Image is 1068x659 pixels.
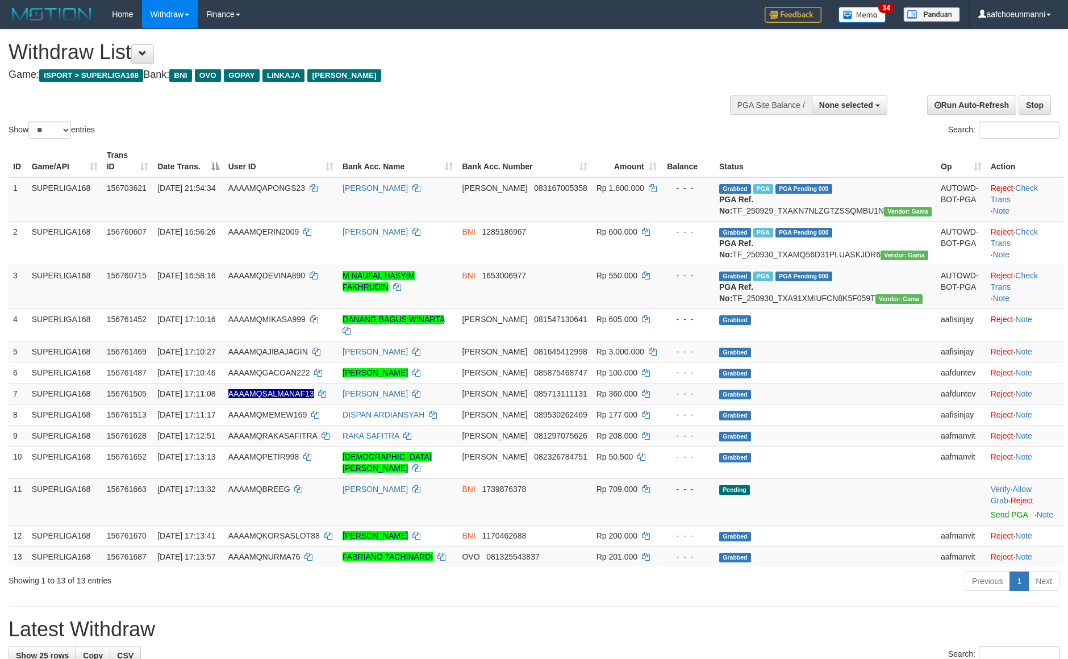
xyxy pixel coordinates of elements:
span: AAAAMQAJIBAJAGIN [228,347,308,356]
span: Rp 600.000 [596,227,637,236]
span: [DATE] 17:13:32 [157,485,215,494]
span: Marked by aafsoycanthlai [753,228,773,237]
span: [DATE] 16:56:26 [157,227,215,236]
span: [DATE] 17:11:17 [157,410,215,419]
div: - - - [666,551,710,562]
td: 3 [9,265,27,308]
span: AAAAMQMIKASA999 [228,315,306,324]
span: BNI [169,69,191,82]
span: 156761663 [107,485,147,494]
td: · [986,404,1063,425]
a: Reject [991,347,1013,356]
td: SUPERLIGA168 [27,425,102,446]
a: Stop [1019,95,1051,115]
a: Note [1015,368,1032,377]
div: - - - [666,270,710,281]
a: RAKA SAFITRA [343,431,399,440]
span: Grabbed [719,184,751,194]
a: [PERSON_NAME] [343,227,408,236]
span: BNI [462,485,475,494]
td: AUTOWD-BOT-PGA [936,265,986,308]
td: aafmanvit [936,546,986,567]
span: AAAAMQNURMA76 [228,552,301,561]
td: aafisinjay [936,341,986,362]
a: Note [1015,315,1032,324]
a: DANANG BAGUS WINARTA [343,315,444,324]
span: OVO [462,552,479,561]
td: SUPERLIGA168 [27,308,102,341]
span: Copy 081325543837 to clipboard [486,552,539,561]
a: Reject [991,389,1013,398]
span: Rp 50.500 [596,452,633,461]
span: GOPAY [224,69,260,82]
td: 6 [9,362,27,383]
a: DISPAN ARDIANSYAH [343,410,424,419]
span: Grabbed [719,453,751,462]
span: Grabbed [719,272,751,281]
div: - - - [666,182,710,194]
a: [PERSON_NAME] [343,485,408,494]
td: SUPERLIGA168 [27,265,102,308]
span: [PERSON_NAME] [462,183,527,193]
span: [PERSON_NAME] [462,315,527,324]
span: 156761487 [107,368,147,377]
label: Search: [948,122,1059,139]
span: Grabbed [719,228,751,237]
span: None selected [819,101,873,110]
span: [DATE] 17:13:57 [157,552,215,561]
span: Copy 083167005358 to clipboard [534,183,587,193]
span: 156761670 [107,531,147,540]
div: PGA Site Balance / [730,95,812,115]
span: [PERSON_NAME] [307,69,381,82]
a: Check Trans [991,227,1038,248]
a: Reject [991,315,1013,324]
span: Grabbed [719,553,751,562]
a: 1 [1009,572,1029,591]
select: Showentries [28,122,71,139]
span: [PERSON_NAME] [462,410,527,419]
a: [PERSON_NAME] [343,368,408,377]
span: Rp 1.600.000 [596,183,644,193]
input: Search: [979,122,1059,139]
a: Reject [991,227,1013,236]
td: SUPERLIGA168 [27,525,102,546]
span: 156761513 [107,410,147,419]
td: · [986,341,1063,362]
div: - - - [666,367,710,378]
span: Rp 100.000 [596,368,637,377]
td: · · [986,265,1063,308]
a: [PERSON_NAME] [343,183,408,193]
span: Rp 709.000 [596,485,637,494]
td: aafduntev [936,362,986,383]
span: Grabbed [719,369,751,378]
span: Copy 081645412998 to clipboard [534,347,587,356]
td: · [986,425,1063,446]
a: Note [1015,531,1032,540]
span: Rp 605.000 [596,315,637,324]
span: Rp 200.000 [596,531,637,540]
b: PGA Ref. No: [719,239,753,259]
span: AAAAMQRAKASAFITRA [228,431,317,440]
td: SUPERLIGA168 [27,404,102,425]
td: AUTOWD-BOT-PGA [936,221,986,265]
td: 9 [9,425,27,446]
a: Note [1015,410,1032,419]
span: Grabbed [719,532,751,541]
td: aafduntev [936,383,986,404]
span: [PERSON_NAME] [462,431,527,440]
th: Date Trans.: activate to sort column descending [153,145,224,177]
span: [DATE] 17:13:41 [157,531,215,540]
td: SUPERLIGA168 [27,478,102,525]
a: Note [1015,552,1032,561]
span: AAAAMQBREEG [228,485,290,494]
span: [DATE] 17:11:08 [157,389,215,398]
span: PGA Pending [775,184,832,194]
td: · [986,383,1063,404]
span: Marked by aafchhiseyha [753,184,773,194]
b: PGA Ref. No: [719,282,753,303]
td: · · [986,177,1063,222]
span: Rp 201.000 [596,552,637,561]
td: · [986,308,1063,341]
span: LINKAJA [262,69,305,82]
th: Bank Acc. Name: activate to sort column ascending [338,145,457,177]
